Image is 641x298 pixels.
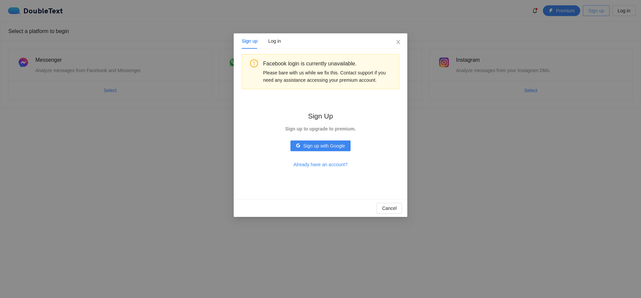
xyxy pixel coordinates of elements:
span: Sign up with Google [303,142,345,150]
div: Sign up [242,37,257,45]
button: Close [389,33,407,51]
h2: Sign Up [285,110,356,121]
span: Cancel [382,205,397,212]
span: Already have an account? [293,161,348,168]
span: google [296,143,300,148]
span: close [396,39,401,45]
div: Please bare with us while we fix this. Contact support if you need any assistance accessing your ... [263,69,394,84]
span: exclamation-circle [250,59,258,67]
strong: Sign up to upgrade to premium. [285,126,356,131]
button: Already have an account? [288,159,353,170]
button: Cancel [377,203,402,214]
div: Log in [268,37,281,45]
div: Facebook login is currently unavailable. [263,59,394,68]
button: googleSign up with Google [290,140,350,151]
